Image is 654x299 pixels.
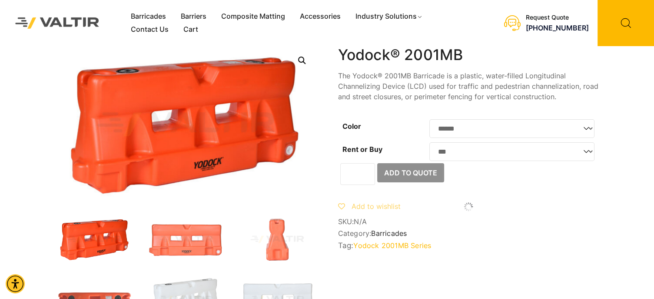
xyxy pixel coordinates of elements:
span: Category: [338,229,599,238]
a: Composite Matting [214,10,292,23]
a: Yodock 2001MB Series [353,241,431,250]
a: Barricades [371,229,407,238]
a: Contact Us [123,23,176,36]
label: Rent or Buy [342,145,382,154]
span: Tag: [338,241,599,250]
span: N/A [354,217,367,226]
img: An orange traffic barrier with two rectangular openings and a logo, designed for road safety and ... [147,216,225,263]
p: The Yodock® 2001MB Barricade is a plastic, water-filled Longitudinal Channelizing Device (LCD) us... [338,71,599,102]
button: Add to Quote [377,163,444,182]
img: 2001MB_Org_3Q.jpg [56,216,134,263]
a: Industry Solutions [348,10,430,23]
div: Accessibility Menu [6,274,25,293]
div: Request Quote [526,14,589,21]
a: Accessories [292,10,348,23]
img: An orange traffic cone with a wide base and a tapered top, designed for road safety and traffic m... [238,216,316,263]
a: Cart [176,23,206,36]
label: Color [342,122,361,131]
a: Open this option [294,53,310,68]
span: SKU: [338,218,599,226]
h1: Yodock® 2001MB [338,46,599,64]
a: Barriers [173,10,214,23]
input: Product quantity [340,163,375,185]
img: Valtir Rentals [7,9,108,38]
a: call (888) 496-3625 [526,24,589,32]
a: Barricades [123,10,173,23]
